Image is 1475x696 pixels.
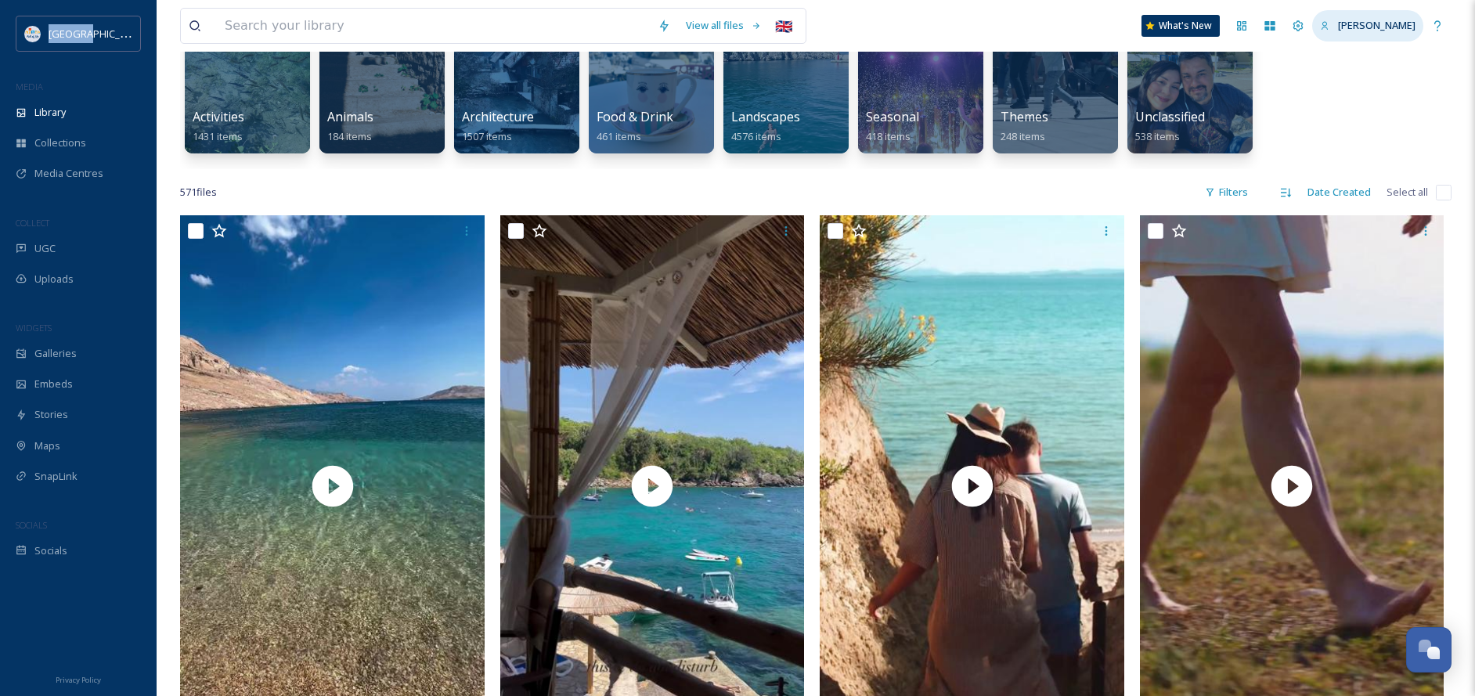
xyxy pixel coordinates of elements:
span: 461 items [597,129,641,143]
span: 4576 items [731,129,781,143]
span: Privacy Policy [56,675,101,685]
span: Animals [327,108,373,125]
span: [GEOGRAPHIC_DATA] [49,26,148,41]
button: Open Chat [1406,627,1452,673]
span: Stories [34,407,68,422]
span: Library [34,105,66,120]
span: Activities [193,108,244,125]
span: 1507 items [462,129,512,143]
div: Filters [1197,177,1256,207]
a: Architecture1507 items [462,110,534,143]
span: Unclassified [1135,108,1205,125]
a: Privacy Policy [56,669,101,688]
span: Landscapes [731,108,800,125]
span: 248 items [1001,129,1045,143]
img: HTZ_logo_EN.svg [25,26,41,41]
span: Galleries [34,346,77,361]
span: Uploads [34,272,74,287]
span: Select all [1387,185,1428,200]
a: Landscapes4576 items [731,110,800,143]
span: WIDGETS [16,322,52,334]
span: 538 items [1135,129,1180,143]
span: Media Centres [34,166,103,181]
input: Search your library [217,9,650,43]
a: View all files [678,10,770,41]
span: Food & Drink [597,108,673,125]
span: SnapLink [34,469,78,484]
span: SOCIALS [16,519,47,531]
a: Seasonal418 items [866,110,919,143]
a: Unclassified538 items [1135,110,1205,143]
span: 571 file s [180,185,217,200]
span: Collections [34,135,86,150]
span: Themes [1001,108,1048,125]
a: Animals184 items [327,110,373,143]
span: Socials [34,543,67,558]
span: 184 items [327,129,372,143]
div: Date Created [1300,177,1379,207]
a: Activities1431 items [193,110,244,143]
a: Themes248 items [1001,110,1048,143]
span: [PERSON_NAME] [1338,18,1415,32]
span: Seasonal [866,108,919,125]
span: 1431 items [193,129,243,143]
span: UGC [34,241,56,256]
a: Food & Drink461 items [597,110,673,143]
a: [PERSON_NAME] [1312,10,1423,41]
span: Embeds [34,377,73,391]
div: 🇬🇧 [770,12,798,40]
span: MEDIA [16,81,43,92]
a: What's New [1141,15,1220,37]
span: Architecture [462,108,534,125]
span: Maps [34,438,60,453]
span: COLLECT [16,217,49,229]
span: 418 items [866,129,911,143]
